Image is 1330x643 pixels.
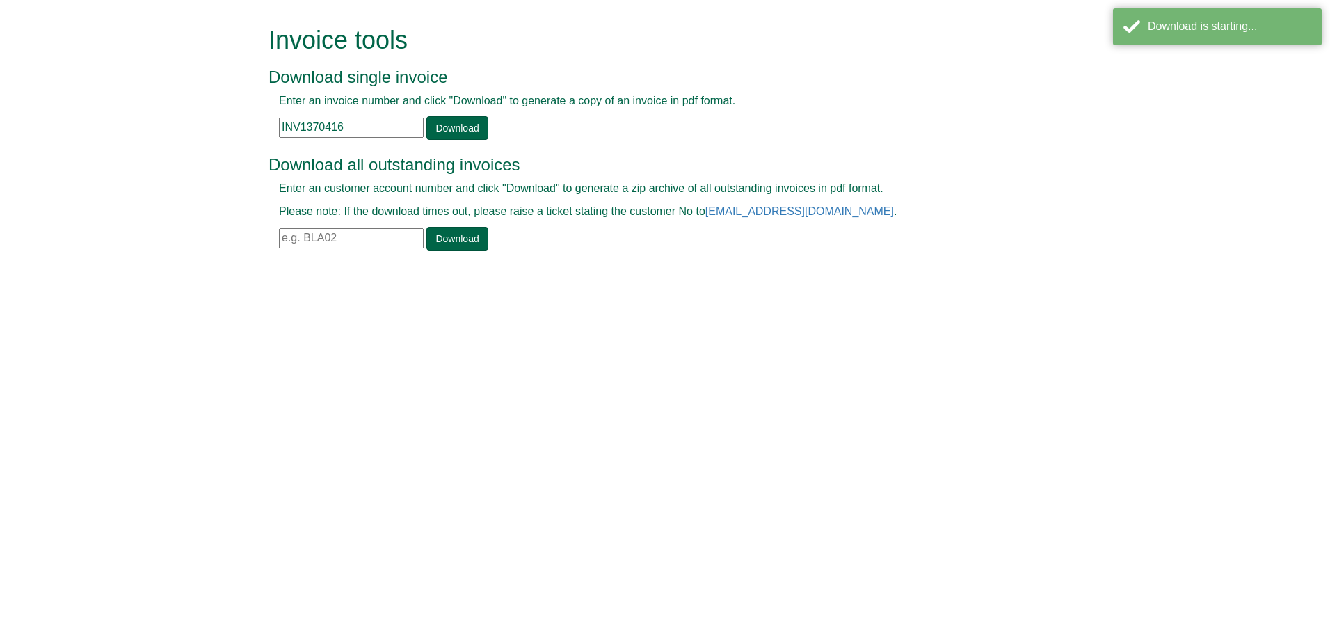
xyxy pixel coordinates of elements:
a: [EMAIL_ADDRESS][DOMAIN_NAME] [705,205,894,217]
p: Enter an customer account number and click "Download" to generate a zip archive of all outstandin... [279,181,1020,197]
input: e.g. BLA02 [279,228,424,248]
p: Enter an invoice number and click "Download" to generate a copy of an invoice in pdf format. [279,93,1020,109]
input: e.g. INV1234 [279,118,424,138]
a: Download [426,116,488,140]
h3: Download all outstanding invoices [269,156,1030,174]
p: Please note: If the download times out, please raise a ticket stating the customer No to . [279,204,1020,220]
div: Download is starting... [1148,19,1311,35]
a: Download [426,227,488,251]
h1: Invoice tools [269,26,1030,54]
h3: Download single invoice [269,68,1030,86]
